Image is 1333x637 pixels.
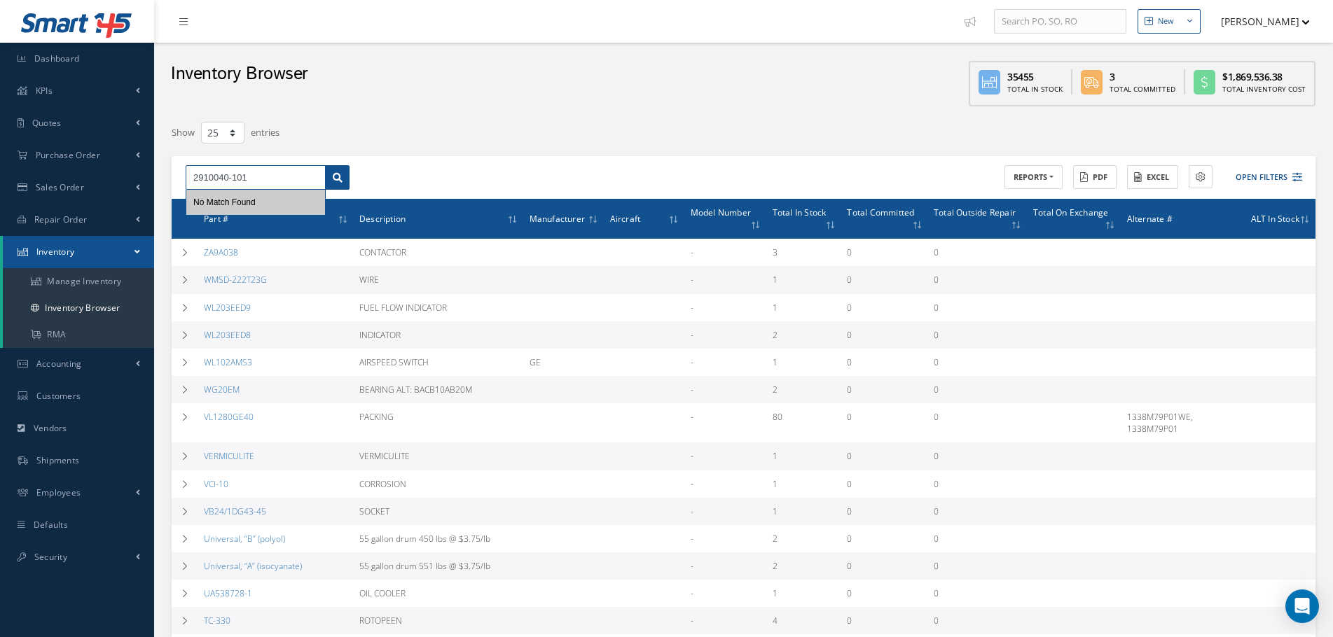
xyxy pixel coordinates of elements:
td: 1 [767,266,842,293]
td: BEARING ALT: BACB10AB20M [354,376,524,403]
span: Total In Stock [773,205,827,218]
a: Universal, “A” (isocyanate) [204,560,302,572]
td: 80 [767,403,842,442]
td: 0 [928,349,1028,376]
td: 55 gallon drum 551 lbs @ $3.75/lb [354,552,524,580]
span: Aircraft [610,211,641,225]
a: Manage Inventory [3,268,154,295]
td: 1 [767,349,842,376]
span: - [691,505,693,517]
span: Total Committed [847,205,914,218]
td: 2 [767,376,842,403]
label: entries [251,120,279,140]
td: CONTACTOR [354,239,524,266]
td: GE [524,349,605,376]
span: ALT In Stock [1251,211,1299,225]
span: Description [359,211,406,225]
td: 0 [928,403,1028,442]
td: 1 [767,580,842,607]
td: 0 [928,470,1028,498]
td: 0 [928,442,1028,470]
input: Search PO, SO, RO [994,9,1126,34]
div: Total Committed [1110,84,1175,94]
span: - [691,302,693,314]
span: Sales Order [36,181,84,193]
span: Dashboard [34,52,80,64]
span: - [691,478,693,490]
button: Excel [1127,165,1178,190]
div: Open Intercom Messenger [1285,589,1319,623]
td: 0 [841,321,928,349]
span: Manufacturer [530,211,585,225]
td: 0 [841,552,928,580]
span: - [691,246,693,258]
button: [PERSON_NAME] [1208,8,1310,35]
span: - [691,533,693,545]
td: CORROSION [354,470,524,498]
td: 0 [841,580,928,607]
span: - [691,274,693,286]
td: 0 [841,294,928,321]
td: SOCKET [354,498,524,525]
span: - [691,411,693,423]
td: FUEL FLOW INDICATOR [354,294,524,321]
a: VCI-10 [204,478,228,490]
a: WG20EM [204,384,240,395]
button: New [1138,9,1201,34]
div: Total Inventory Cost [1222,84,1306,94]
td: 2 [767,552,842,580]
td: 1 [767,498,842,525]
a: UA538728-1 [204,587,252,599]
span: Repair Order [34,213,88,225]
span: - [691,560,693,572]
td: AIRSPEED SWITCH [354,349,524,376]
a: VL1280GE40 [204,411,254,423]
td: VERMICULITE [354,442,524,470]
td: 0 [928,294,1028,321]
span: KPIs [36,85,53,97]
span: Quotes [32,117,62,129]
span: Total Outside Repair [934,205,1016,218]
td: 1 [767,442,842,470]
div: $1,869,536.38 [1222,69,1306,84]
span: - [691,615,693,626]
td: 2 [767,321,842,349]
a: WMSD-222T23G [204,274,267,286]
span: Employees [36,486,81,498]
td: WIRE [354,266,524,293]
a: TC-330 [204,615,230,626]
input: Search by Part # [186,165,326,190]
a: RMA [3,321,154,348]
td: 1 [767,294,842,321]
a: Universal, “B” (polyol) [204,533,285,545]
td: 0 [928,321,1028,349]
span: Defaults [34,519,68,531]
td: PACKING [354,403,524,442]
td: 0 [928,376,1028,403]
td: 0 [841,525,928,552]
button: REPORTS [1004,165,1063,190]
span: Alternate # [1127,211,1173,225]
div: 35455 [1007,69,1063,84]
div: No Match Found [193,195,256,209]
span: Total On Exchange [1033,205,1108,218]
span: Accounting [36,358,82,370]
td: 0 [841,442,928,470]
td: 0 [928,525,1028,552]
span: Customers [36,390,81,402]
a: WL203EED8 [204,329,251,341]
span: Vendors [34,422,67,434]
span: Inventory [36,246,75,258]
td: 0 [928,239,1028,266]
h2: Inventory Browser [171,64,308,85]
td: 0 [841,607,928,634]
span: - [691,329,693,341]
span: Purchase Order [36,149,100,161]
td: INDICATOR [354,321,524,349]
span: 1338M79P01WE, 1338M79P01 [1127,411,1193,435]
td: 0 [928,607,1028,634]
span: - [691,384,693,395]
span: - [691,587,693,599]
td: 4 [767,607,842,634]
td: 0 [928,498,1028,525]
